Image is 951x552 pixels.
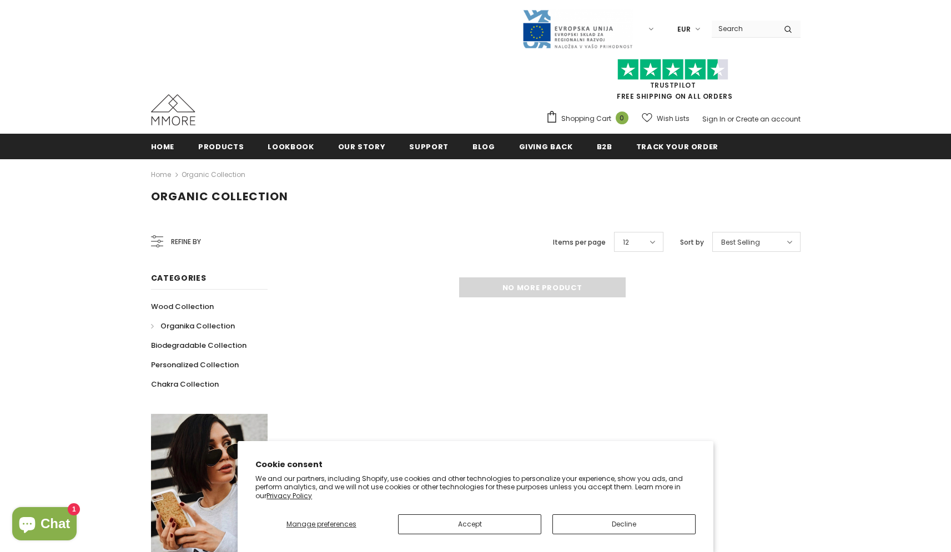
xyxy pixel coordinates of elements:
[151,301,214,312] span: Wood Collection
[597,141,612,152] span: B2B
[198,134,244,159] a: Products
[255,474,696,500] p: We and our partners, including Shopify, use cookies and other technologies to personalize your ex...
[546,110,634,127] a: Shopping Cart 0
[151,379,219,389] span: Chakra Collection
[553,237,606,248] label: Items per page
[472,141,495,152] span: Blog
[198,141,244,152] span: Products
[597,134,612,159] a: B2B
[616,112,628,124] span: 0
[151,272,207,283] span: Categories
[702,114,726,124] a: Sign In
[160,321,235,331] span: Organika Collection
[636,134,718,159] a: Track your order
[546,64,801,101] span: FREE SHIPPING ON ALL ORDERS
[409,134,449,159] a: support
[522,24,633,33] a: Javni Razpis
[338,141,386,152] span: Our Story
[519,134,573,159] a: Giving back
[727,114,734,124] span: or
[398,514,541,534] button: Accept
[151,336,246,355] a: Biodegradable Collection
[151,141,175,152] span: Home
[677,24,691,35] span: EUR
[338,134,386,159] a: Our Story
[268,134,314,159] a: Lookbook
[519,141,573,152] span: Giving back
[636,141,718,152] span: Track your order
[522,9,633,49] img: Javni Razpis
[151,359,239,370] span: Personalized Collection
[657,113,690,124] span: Wish Lists
[151,374,219,394] a: Chakra Collection
[151,134,175,159] a: Home
[255,514,387,534] button: Manage preferences
[151,94,195,125] img: MMORE Cases
[268,141,314,152] span: Lookbook
[9,507,80,543] inbox-online-store-chat: Shopify online store chat
[642,109,690,128] a: Wish Lists
[561,113,611,124] span: Shopping Cart
[255,459,696,470] h2: Cookie consent
[151,355,239,374] a: Personalized Collection
[680,237,704,248] label: Sort by
[552,514,696,534] button: Decline
[712,21,776,37] input: Search Site
[151,340,246,351] span: Biodegradable Collection
[182,170,245,179] a: Organic Collection
[623,237,629,248] span: 12
[721,237,760,248] span: Best Selling
[151,316,235,336] a: Organika Collection
[286,519,356,529] span: Manage preferences
[151,168,171,181] a: Home
[472,134,495,159] a: Blog
[617,59,728,80] img: Trust Pilot Stars
[736,114,801,124] a: Create an account
[266,491,312,500] a: Privacy Policy
[650,80,696,90] a: Trustpilot
[409,141,449,152] span: support
[151,297,214,316] a: Wood Collection
[171,236,201,248] span: Refine by
[151,189,288,204] span: Organic Collection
